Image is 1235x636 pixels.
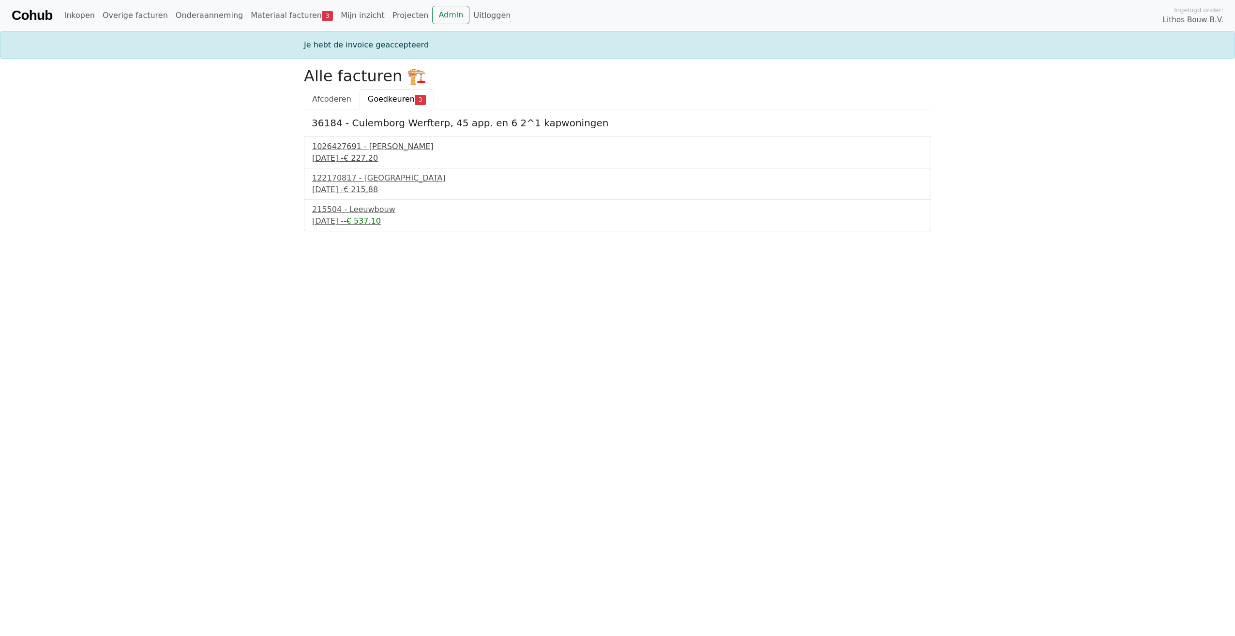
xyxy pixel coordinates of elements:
[344,185,378,194] span: € 215,88
[312,141,923,152] div: 1026427691 - [PERSON_NAME]
[312,184,923,196] div: [DATE] -
[304,89,360,109] a: Afcoderen
[298,39,937,51] div: Je hebt de invoice geaccepteerd
[99,6,172,25] a: Overige facturen
[344,216,381,226] span: -€ 537,10
[312,152,923,164] div: [DATE] -
[344,153,378,163] span: € 227,20
[60,6,98,25] a: Inkopen
[172,6,247,25] a: Onderaanneming
[312,215,923,227] div: [DATE] -
[247,6,337,25] a: Materiaal facturen3
[304,67,931,85] h2: Alle facturen 🏗️
[312,204,923,215] div: 215504 - Leeuwbouw
[312,172,923,196] a: 122170817 - [GEOGRAPHIC_DATA][DATE] -€ 215,88
[312,204,923,227] a: 215504 - Leeuwbouw[DATE] --€ 537,10
[1174,5,1223,15] span: Ingelogd onder:
[360,89,434,109] a: Goedkeuren3
[368,94,415,104] span: Goedkeuren
[312,141,923,164] a: 1026427691 - [PERSON_NAME][DATE] -€ 227,20
[322,11,333,21] span: 3
[12,4,52,27] a: Cohub
[389,6,433,25] a: Projecten
[432,6,469,24] a: Admin
[312,94,351,104] span: Afcoderen
[1163,15,1223,26] span: Lithos Bouw B.V.
[337,6,389,25] a: Mijn inzicht
[469,6,514,25] a: Uitloggen
[312,117,923,129] h5: 36184 - Culemborg Werfterp, 45 app. en 6 2^1 kapwoningen
[415,95,426,105] span: 3
[312,172,923,184] div: 122170817 - [GEOGRAPHIC_DATA]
